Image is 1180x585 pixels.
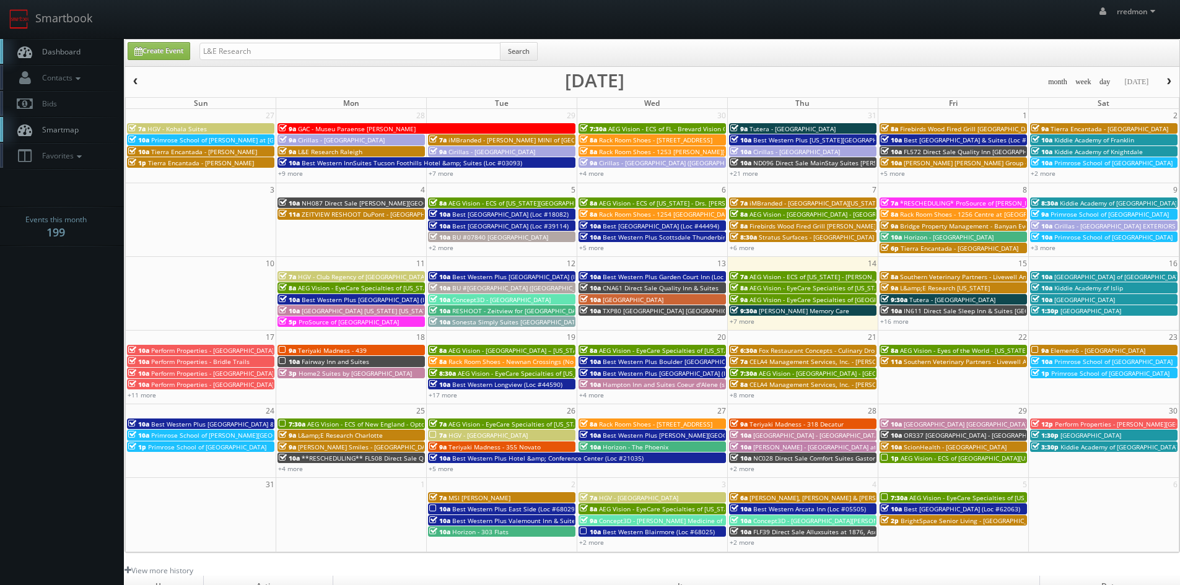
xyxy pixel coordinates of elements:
span: [GEOGRAPHIC_DATA] [1060,306,1121,315]
span: Best Western Longview (Loc #44590) [452,380,562,389]
span: 10a [580,431,601,440]
span: 9a [429,443,447,451]
span: 10a [730,136,751,144]
span: 10a [881,233,902,241]
span: [GEOGRAPHIC_DATA] [1054,295,1115,304]
span: 9a [1031,210,1049,219]
button: Search [500,42,538,61]
span: 10a [128,357,149,366]
span: 10a [1031,222,1052,230]
span: 9:30a [881,295,907,304]
span: Rack Room Shoes - 1253 [PERSON_NAME][GEOGRAPHIC_DATA] [599,147,783,156]
span: AEG Vision - EyeCare Specialties of [GEOGRAPHIC_DATA] - Medfield Eye Associates [750,295,993,304]
span: 7a [429,493,447,502]
span: 7a [730,272,748,281]
a: +7 more [730,317,754,326]
span: Best Western Plus [GEOGRAPHIC_DATA] (Loc #11187) [603,369,760,378]
span: 10a [580,233,601,241]
span: 1:30p [1031,306,1059,315]
span: 8a [730,210,748,219]
span: 9a [429,147,447,156]
span: Perform Properties - [GEOGRAPHIC_DATA] [151,380,274,389]
span: 10a [881,158,902,167]
span: 8a [881,346,898,355]
span: AEG Vision - ECS of [US_STATE] - Drs. [PERSON_NAME] and [PERSON_NAME] [599,199,821,207]
span: Best Western Plus Scottsdale Thunderbird Suites (Loc #03156) [603,233,790,241]
span: 10a [1031,136,1052,144]
span: 10a [429,318,450,326]
span: 9a [279,431,296,440]
span: Tierra Encantada - [PERSON_NAME] [148,158,254,167]
span: Best Western Plus [US_STATE][GEOGRAPHIC_DATA] [GEOGRAPHIC_DATA] (Loc #37096) [753,136,1006,144]
span: 10a [1031,284,1052,292]
span: AEG Vision - EyeCare Specialties of [US_STATE] – [PERSON_NAME] Vision [909,493,1123,502]
span: Sonesta Simply Suites [GEOGRAPHIC_DATA] [452,318,581,326]
span: Tutera - [GEOGRAPHIC_DATA] [750,124,836,133]
span: Best Western InnSuites Tucson Foothills Hotel &amp; Suites (Loc #03093) [302,158,522,167]
span: NH087 Direct Sale [PERSON_NAME][GEOGRAPHIC_DATA], Ascend Hotel Collection [302,199,544,207]
span: L&amp;E Research [US_STATE] [900,284,990,292]
span: Rack Room Shoes - Newnan Crossings (No Rush) [448,357,592,366]
span: 8a [580,420,597,428]
span: ZEITVIEW RESHOOT DuPont - [GEOGRAPHIC_DATA], [GEOGRAPHIC_DATA] [302,210,515,219]
span: Stratus Surfaces - [GEOGRAPHIC_DATA] Slab Gallery [759,233,912,241]
span: 7a [429,136,447,144]
span: 8a [429,357,447,366]
span: 7a [279,272,296,281]
span: FL572 Direct Sale Quality Inn [GEOGRAPHIC_DATA] North I-75 [904,147,1085,156]
span: AEG Vision - [GEOGRAPHIC_DATA] - [GEOGRAPHIC_DATA] [750,210,914,219]
a: +3 more [1031,243,1055,252]
span: *RESCHEDULING* ProSource of [PERSON_NAME] [900,199,1044,207]
span: Horizon - The Phoenix [603,443,668,451]
span: Teriyaki Madness - 318 Decatur [750,420,844,428]
span: 10a [429,516,450,525]
span: Best Western Plus Boulder [GEOGRAPHIC_DATA] (Loc #06179) [603,357,785,366]
span: 10a [730,431,751,440]
span: 10a [429,233,450,241]
span: 8a [580,346,597,355]
span: Best [GEOGRAPHIC_DATA] (Loc #44494) [603,222,719,230]
span: 10a [730,147,751,156]
span: 10a [580,357,601,366]
span: 9a [279,136,296,144]
span: Tierra Encantada - [GEOGRAPHIC_DATA] [901,244,1018,253]
span: [GEOGRAPHIC_DATA] [603,295,663,304]
span: 10a [580,443,601,451]
span: iMBranded - [PERSON_NAME] MINI of [GEOGRAPHIC_DATA] [448,136,622,144]
span: 10a [1031,233,1052,241]
span: 8a [429,346,447,355]
span: 10a [580,369,601,378]
a: +5 more [880,169,905,178]
span: Primrose School of [GEOGRAPHIC_DATA] [1054,233,1173,241]
span: AEG Vision - [GEOGRAPHIC_DATA] – [US_STATE][GEOGRAPHIC_DATA]. ([GEOGRAPHIC_DATA]) [448,346,715,355]
a: +2 more [429,243,453,252]
span: GAC - Museu Paraense [PERSON_NAME] [298,124,416,133]
span: AEG Vision - ECS of FL - Brevard Vision Care - [PERSON_NAME] [608,124,791,133]
span: 10a [730,443,751,451]
span: 10a [1031,295,1052,304]
span: L&amp;E Research Charlotte [298,431,383,440]
span: 6a [730,493,748,502]
span: 9a [730,420,748,428]
a: +8 more [730,391,754,399]
span: [PERSON_NAME] Memory Care [759,306,849,315]
span: HGV - [GEOGRAPHIC_DATA] [448,431,528,440]
span: 1p [1031,369,1049,378]
span: 9a [881,222,898,230]
button: day [1095,74,1115,90]
span: 8a [429,199,447,207]
span: HGV - Club Regency of [GEOGRAPHIC_DATA] [298,272,426,281]
span: 6p [881,244,899,253]
span: 10a [429,454,450,462]
span: [GEOGRAPHIC_DATA] [US_STATE] [US_STATE] [302,306,432,315]
span: 10a [128,431,149,440]
a: +5 more [429,464,453,473]
span: [PERSON_NAME], [PERSON_NAME] & [PERSON_NAME], LLC - [GEOGRAPHIC_DATA] [750,493,988,502]
span: Primrose School of [GEOGRAPHIC_DATA] [1051,210,1169,219]
span: Teriyaki Madness - 355 Novato [448,443,541,451]
span: [PERSON_NAME] - [GEOGRAPHIC_DATA] at Heritage [753,443,905,451]
span: Primrose School of [GEOGRAPHIC_DATA] [1051,369,1169,378]
span: Rack Room Shoes - 1254 [GEOGRAPHIC_DATA] [599,210,734,219]
a: +2 more [1031,169,1055,178]
span: 8a [580,505,597,513]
